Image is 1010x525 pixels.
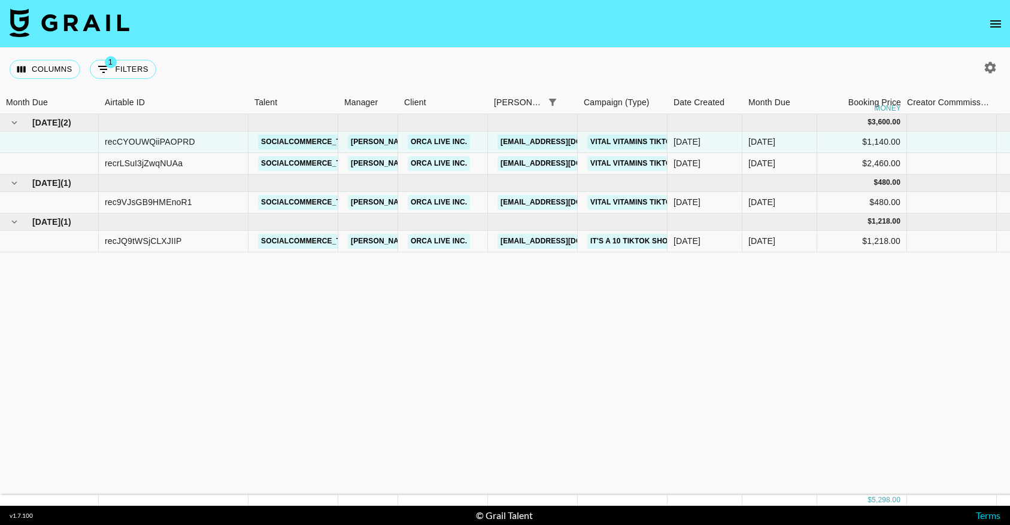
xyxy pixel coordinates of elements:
[32,177,60,189] span: [DATE]
[561,94,578,111] button: Sort
[748,136,775,148] div: Jun '25
[874,178,878,188] div: $
[6,91,48,114] div: Month Due
[498,234,632,249] a: [EMAIL_ADDRESS][DOMAIN_NAME]
[494,91,544,114] div: [PERSON_NAME]
[398,91,488,114] div: Client
[10,8,129,37] img: Grail Talent
[10,512,33,520] div: v 1.7.100
[258,234,368,249] a: socialcommerce_tap_us
[868,117,872,127] div: $
[90,60,156,79] button: Show filters
[578,91,668,114] div: Campaign (Type)
[258,135,368,149] a: socialcommerce_tap_us
[817,132,907,153] div: $1,140.00
[668,91,742,114] div: Date Created
[348,234,543,249] a: [PERSON_NAME][EMAIL_ADDRESS][DOMAIN_NAME]
[6,175,23,191] button: hide children
[984,12,1008,36] button: open drawer
[32,117,60,129] span: [DATE]
[587,156,765,171] a: Vital Vitamins TikTok Shop Campaign June
[488,91,578,114] div: Booker
[817,153,907,175] div: $2,460.00
[105,235,182,247] div: recJQ9tWSjCLXJIIP
[408,135,470,149] a: Orca Live Inc.
[408,234,470,249] a: Orca Live Inc.
[748,235,775,247] div: Sep '25
[476,509,533,521] div: © Grail Talent
[408,156,470,171] a: Orca Live Inc.
[748,196,775,208] div: Jul '25
[60,117,71,129] span: ( 2 )
[105,91,145,114] div: Airtable ID
[498,135,632,149] a: [EMAIL_ADDRESS][DOMAIN_NAME]
[6,213,23,230] button: hide children
[872,495,900,505] div: 5,298.00
[878,178,900,188] div: 480.00
[674,235,700,247] div: 9/9/2025
[498,195,632,210] a: [EMAIL_ADDRESS][DOMAIN_NAME]
[254,91,277,114] div: Talent
[584,91,650,114] div: Campaign (Type)
[338,91,398,114] div: Manager
[868,216,872,227] div: $
[742,91,817,114] div: Month Due
[587,135,765,149] a: Vital Vitamins TikTok Shop Campaign June
[105,56,117,68] span: 1
[874,105,901,112] div: money
[907,91,991,114] div: Creator Commmission Override
[60,177,71,189] span: ( 1 )
[498,156,632,171] a: [EMAIL_ADDRESS][DOMAIN_NAME]
[344,91,378,114] div: Manager
[872,216,900,227] div: 1,218.00
[817,231,907,252] div: $1,218.00
[674,136,700,148] div: 6/30/2025
[848,91,901,114] div: Booking Price
[544,94,561,111] button: Show filters
[348,195,543,210] a: [PERSON_NAME][EMAIL_ADDRESS][DOMAIN_NAME]
[32,216,60,228] span: [DATE]
[348,135,543,149] a: [PERSON_NAME][EMAIL_ADDRESS][DOMAIN_NAME]
[674,91,724,114] div: Date Created
[258,156,368,171] a: socialcommerce_tap_us
[587,234,750,249] a: It's a 10 TikTok Shop Campaign August
[976,509,1000,521] a: Terms
[544,94,561,111] div: 1 active filter
[99,91,248,114] div: Airtable ID
[907,91,997,114] div: Creator Commmission Override
[258,195,368,210] a: socialcommerce_tap_us
[674,196,700,208] div: 7/1/2025
[817,192,907,213] div: $480.00
[248,91,338,114] div: Talent
[105,157,183,169] div: recrLSuI3jZwqNUAa
[748,91,790,114] div: Month Due
[105,196,192,208] div: rec9VJsGB9HMEnoR1
[587,195,765,210] a: Vital Vitamins TikTok Shop Campaign June
[60,216,71,228] span: ( 1 )
[6,114,23,131] button: hide children
[10,60,80,79] button: Select columns
[408,195,470,210] a: Orca Live Inc.
[404,91,426,114] div: Client
[105,136,195,148] div: recCYOUWQiiPAOPRD
[674,157,700,169] div: 6/26/2025
[872,117,900,127] div: 3,600.00
[868,495,872,505] div: $
[348,156,543,171] a: [PERSON_NAME][EMAIL_ADDRESS][DOMAIN_NAME]
[748,157,775,169] div: Jun '25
